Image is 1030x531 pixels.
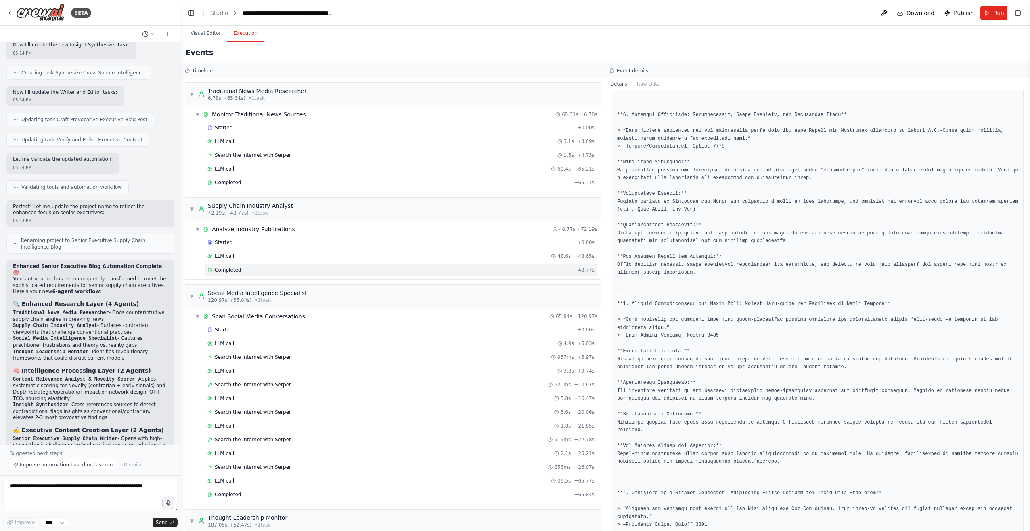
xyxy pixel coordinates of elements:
span: Completed [215,267,241,273]
button: Execution [227,25,264,42]
span: ▼ [189,91,194,97]
span: 187.05s (+62.47s) [208,522,251,528]
div: Supply Chain Industry Analyst [208,202,293,210]
span: + 48.77s [574,267,595,273]
span: Renaming project to Senior Executive Supply Chain Intelligence Blog [21,237,167,250]
span: 120.97s (+65.84s) [208,297,251,303]
li: - Captures practitioner frustrations and theory vs. reality gaps [13,335,168,348]
p: Now I'll create the new Insight Synthesizer task: [13,42,130,48]
span: Completed [215,179,241,186]
button: Improve automation based on last run [10,459,116,470]
span: • 1 task [249,95,265,101]
span: + 65.21s [574,166,595,172]
strong: Enhanced Senior Executive Blog Automation Complete! [13,263,164,269]
span: + 0.00s [577,239,595,246]
p: Now I'll update the Writer and Editor tasks: [13,89,117,96]
span: 1.5s [564,152,574,158]
button: Download [894,6,938,20]
span: 39.5s [557,478,571,484]
div: 05:14 PM [13,164,113,171]
code: Traditional News Media Researcher [13,310,109,316]
span: Search the internet with Serper [215,381,291,388]
span: Search the internet with Serper [215,354,291,360]
span: 60.4s [557,166,571,172]
span: 72.19s (+48.77s) [208,210,249,216]
span: 65.31s [562,111,578,118]
strong: 6-agent workflow [52,289,100,294]
span: LLM call [215,138,234,145]
span: + 3.09s [577,138,595,145]
code: Senior Executive Supply Chain Writer [13,436,117,442]
span: + 26.07s [574,464,595,470]
span: ▼ [189,518,194,524]
p: Let me validate the updated automation: [13,156,113,163]
span: Validating tools and automation workflow [21,184,122,190]
span: + 21.85s [574,423,595,429]
span: 3.8s [564,368,574,374]
span: • 1 task [255,522,271,528]
span: Run [993,9,1004,17]
div: Monitor Traditional News Sources [212,110,306,118]
span: 3.6s [561,409,571,415]
li: - Cross-references sources to detect contradictions, flags insights as conventional/contrarian, e... [13,402,168,421]
span: + 65.31s [574,179,595,186]
span: + 9.74s [577,368,595,374]
span: 1.8s [561,423,571,429]
div: Scan Social Media Conversations [212,312,305,320]
code: Supply Chain Industry Analyst [13,323,97,329]
span: + 10.67s [574,381,595,388]
code: Social Media Intelligence Specialist [13,336,117,341]
span: + 120.97s [574,313,597,320]
span: Send [156,519,168,526]
span: + 72.19s [577,226,597,232]
span: Improve automation based on last run [20,461,113,468]
span: + 5.03s [577,340,595,347]
div: Analyze Industry Publications [212,225,295,233]
span: 920ms [554,381,571,388]
div: 05:14 PM [13,218,168,224]
span: 5.8s [561,395,571,402]
span: 856ms [554,464,571,470]
p: Suggested next steps: [10,450,171,457]
span: + 20.06s [574,409,595,415]
span: 915ms [554,436,571,443]
button: Click to speak your automation idea [162,497,174,509]
button: Publish [941,6,977,20]
button: Start a new chat [161,29,174,39]
h2: 🎯 [13,263,168,276]
span: Updating task Craft Provocative Executive Blog Post [21,116,147,123]
button: Details [605,78,632,90]
span: 937ms [557,354,574,360]
span: ▼ [195,226,200,232]
span: LLM call [215,450,234,457]
span: ▼ [195,111,200,118]
p: Perfect! Let me update the project name to reflect the enhanced focus on senior executives: [13,204,168,216]
span: + 16.47s [574,395,595,402]
span: + 65.84s [574,491,595,498]
span: ▼ [189,206,194,212]
div: 05:14 PM [13,50,130,56]
code: Thought Leadership Monitor [13,349,88,355]
span: 48.77s [559,226,576,232]
div: Thought Leadership Monitor [208,514,287,522]
span: Search the internet with Serper [215,436,291,443]
li: - Finds counterintuitive supply chain angles in breaking news [13,310,168,322]
nav: breadcrumb [210,9,333,17]
button: Run [980,6,1007,20]
span: LLM call [215,478,234,484]
h3: Timeline [192,67,213,74]
span: LLM call [215,166,234,172]
li: - Surfaces contrarian viewpoints that challenge conventional practices [13,322,168,335]
h2: Events [186,47,213,58]
div: BETA [71,8,91,18]
div: Traditional News Media Researcher [208,87,307,95]
span: Search the internet with Serper [215,152,291,158]
div: Social Media Intelligence Specialist [208,289,307,297]
span: Creating task Synthesize Cross-Source Intelligence [21,70,144,76]
span: Started [215,124,232,131]
button: Visual Editor [184,25,227,42]
strong: ✍️ Executive Content Creation Layer (2 Agents) [13,427,164,433]
span: + 65.77s [574,478,595,484]
p: Your automation has been completely transformed to meet the sophisticated requirements for senior... [13,276,168,295]
li: - Opens with high-stakes thesis challenging orthodoxy, includes contradictions to mainstream thin... [13,436,168,461]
